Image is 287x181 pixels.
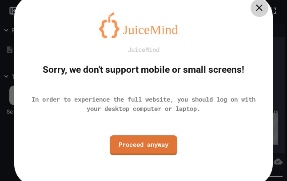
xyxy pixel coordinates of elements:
a: Proceed anyway [110,135,177,155]
div: In order to experience the full website, you should log on with your desktop computer or laptop. [28,94,259,113]
img: logo-orange.svg [99,12,188,38]
div: Chat with us now!Close [4,4,61,56]
div: Sorry, we don't support mobile or small screens! [43,63,244,77]
div: JuiceMind [128,45,159,54]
